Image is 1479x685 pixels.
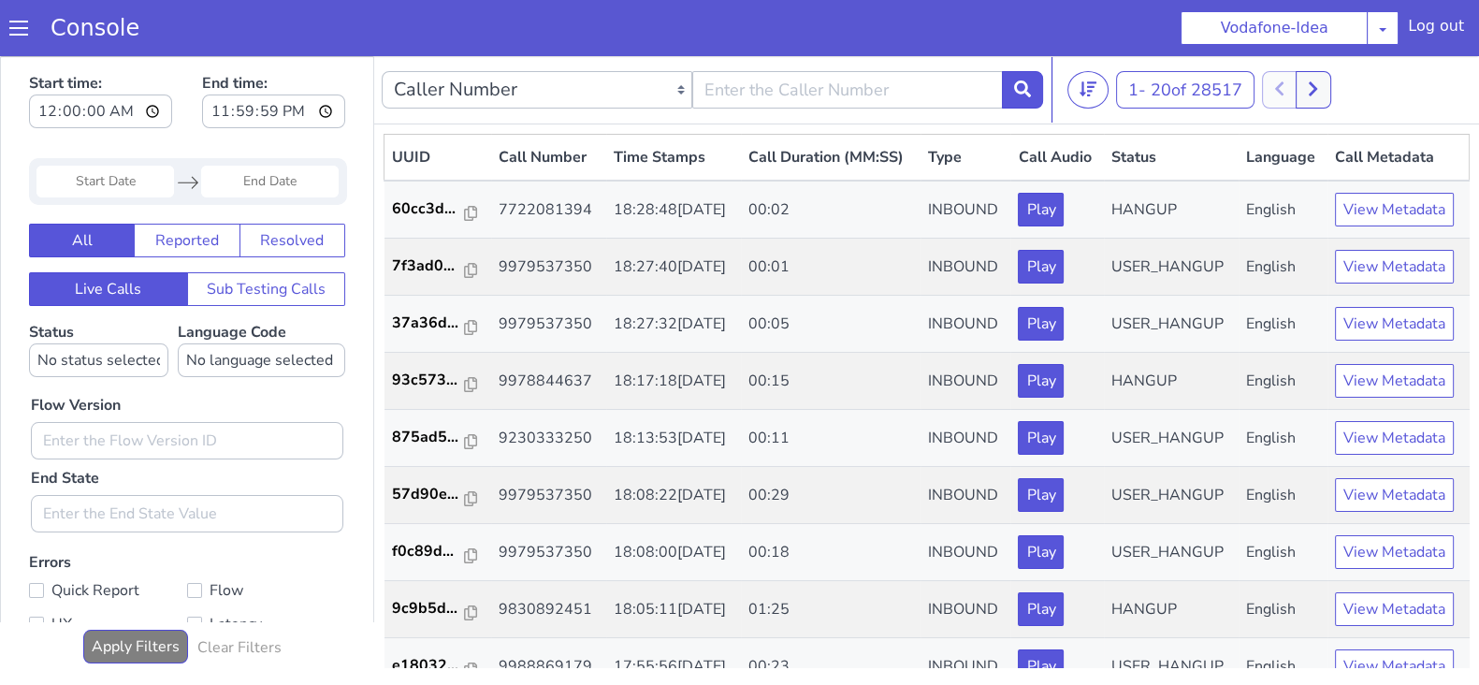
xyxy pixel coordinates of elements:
button: View Metadata [1335,479,1454,513]
button: Resolved [239,168,345,201]
button: All [29,168,135,201]
a: 93c573... [392,313,484,335]
th: Time Stamps [606,79,741,125]
td: 9979537350 [491,182,606,240]
button: View Metadata [1335,536,1454,570]
button: View Metadata [1335,365,1454,399]
p: 7f3ad0... [392,198,465,221]
td: 18:27:32[DATE] [606,240,741,297]
td: INBOUND [921,124,1010,182]
input: Enter the Caller Number [692,15,1003,52]
td: English [1239,411,1327,468]
button: Play [1018,479,1064,513]
label: Start time: [29,10,172,78]
input: End Date [201,109,339,141]
td: 00:18 [741,468,921,525]
th: Status [1104,79,1239,125]
button: View Metadata [1335,593,1454,627]
button: View Metadata [1335,194,1454,227]
select: Status [29,287,168,321]
td: 18:08:00[DATE] [606,468,741,525]
button: View Metadata [1335,137,1454,170]
p: 93c573... [392,313,465,335]
p: e18032... [392,598,465,620]
td: English [1239,525,1327,582]
a: f0c89d... [392,484,484,506]
td: 00:11 [741,354,921,411]
th: Call Audio [1010,79,1103,125]
p: 9c9b5d... [392,541,465,563]
td: INBOUND [921,411,1010,468]
td: 18:17:18[DATE] [606,297,741,354]
th: UUID [384,79,491,125]
input: Start Date [36,109,174,141]
label: End State [31,411,99,433]
td: HANGUP [1104,297,1239,354]
button: Sub Testing Calls [187,216,346,250]
td: HANGUP [1104,525,1239,582]
button: Live Calls [29,216,188,250]
button: Play [1018,536,1064,570]
td: 18:05:11[DATE] [606,525,741,582]
label: Latency [187,555,345,581]
button: Play [1018,365,1064,399]
button: Apply Filters [83,574,188,607]
td: 9979537350 [491,411,606,468]
td: 9230333250 [491,354,606,411]
td: 18:28:48[DATE] [606,124,741,182]
label: End time: [202,10,345,78]
a: 7f3ad0... [392,198,484,221]
span: 20 of 28517 [1151,22,1242,45]
td: English [1239,582,1327,639]
td: 00:29 [741,411,921,468]
a: 875ad5... [392,370,484,392]
div: Log out [1408,15,1464,45]
input: End time: [202,38,345,72]
td: USER_HANGUP [1104,182,1239,240]
button: 1- 20of 28517 [1116,15,1254,52]
button: Play [1018,593,1064,627]
th: Call Metadata [1327,79,1469,125]
td: 7722081394 [491,124,606,182]
label: Language Code [178,266,345,321]
p: f0c89d... [392,484,465,506]
label: Flow Version [31,338,121,360]
select: Language Code [178,287,345,321]
label: Status [29,266,168,321]
td: English [1239,297,1327,354]
td: HANGUP [1104,124,1239,182]
label: Quick Report [29,521,187,547]
td: INBOUND [921,182,1010,240]
td: 9979537350 [491,468,606,525]
th: Call Duration (MM:SS) [741,79,921,125]
a: Console [28,15,162,41]
button: Reported [134,168,239,201]
td: 9830892451 [491,525,606,582]
td: 18:27:40[DATE] [606,182,741,240]
td: INBOUND [921,297,1010,354]
td: USER_HANGUP [1104,411,1239,468]
td: English [1239,240,1327,297]
button: Play [1018,251,1064,284]
th: Type [921,79,1010,125]
p: 37a36d... [392,255,465,278]
td: INBOUND [921,354,1010,411]
td: 9979537350 [491,240,606,297]
input: Enter the Flow Version ID [31,366,343,403]
td: USER_HANGUP [1104,240,1239,297]
td: 00:01 [741,182,921,240]
button: Vodafone-Idea [1181,11,1368,45]
td: 00:23 [741,582,921,639]
td: English [1239,182,1327,240]
td: 00:15 [741,297,921,354]
a: 57d90e... [392,427,484,449]
td: INBOUND [921,582,1010,639]
a: e18032... [392,598,484,620]
button: View Metadata [1335,422,1454,456]
p: 60cc3d... [392,141,465,164]
a: 60cc3d... [392,141,484,164]
input: Start time: [29,38,172,72]
td: INBOUND [921,240,1010,297]
td: INBOUND [921,525,1010,582]
td: English [1239,124,1327,182]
